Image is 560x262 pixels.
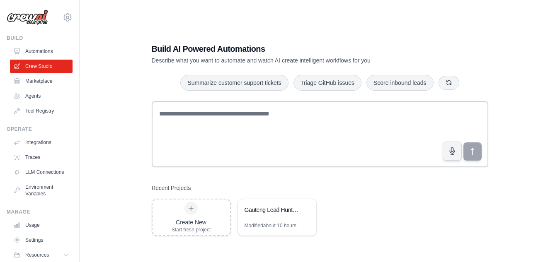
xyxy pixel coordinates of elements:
a: Traces [10,151,73,164]
div: Start fresh project [172,226,211,233]
a: Integrations [10,136,73,149]
a: Tool Registry [10,104,73,118]
div: Create New [172,218,211,226]
a: Settings [10,233,73,247]
a: Agents [10,89,73,103]
div: Manage [7,209,73,215]
div: Gauteng Lead Hunter Pro [245,206,301,214]
button: Triage GitHub issues [293,75,361,91]
a: Crew Studio [10,60,73,73]
h1: Build AI Powered Automations [152,43,430,55]
button: Click to speak your automation idea [443,142,462,161]
a: Usage [10,219,73,232]
div: Build [7,35,73,41]
button: Resources [10,248,73,262]
button: Summarize customer support tickets [180,75,288,91]
h3: Recent Projects [152,184,191,192]
img: Logo [7,10,48,25]
a: Automations [10,45,73,58]
button: Score inbound leads [366,75,434,91]
div: Operate [7,126,73,132]
a: LLM Connections [10,166,73,179]
a: Environment Variables [10,180,73,200]
p: Describe what you want to automate and watch AI create intelligent workflows for you [152,56,430,65]
button: Get new suggestions [439,76,459,90]
div: Modified about 10 hours [245,222,296,229]
a: Marketplace [10,75,73,88]
span: Resources [25,252,49,258]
